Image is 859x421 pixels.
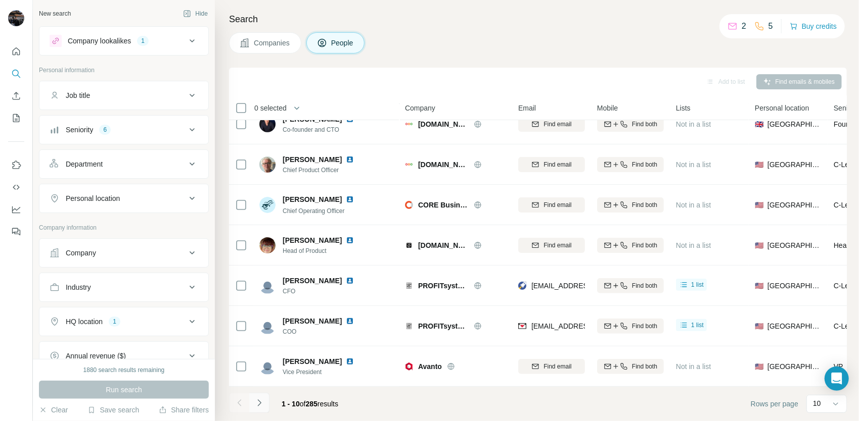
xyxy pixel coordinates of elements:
[8,223,24,241] button: Feedback
[283,207,345,215] span: Chief Operating Officer
[8,65,24,83] button: Search
[39,83,208,108] button: Job title
[8,42,24,61] button: Quick start
[66,90,90,100] div: Job title
[66,248,96,258] div: Company
[676,362,711,371] span: Not in a list
[834,362,843,371] span: VP
[66,282,91,292] div: Industry
[518,197,585,213] button: Find email
[39,309,208,334] button: HQ location1
[632,281,657,290] span: Find both
[87,405,139,415] button: Save search
[405,362,413,371] img: Logo of Avanto
[597,278,664,293] button: Find both
[531,282,651,290] span: [EMAIL_ADDRESS][DOMAIN_NAME]
[39,66,209,75] p: Personal information
[813,398,821,408] p: 10
[39,223,209,232] p: Company information
[676,103,691,113] span: Lists
[767,361,822,372] span: [GEOGRAPHIC_DATA]
[755,361,763,372] span: 🇺🇸
[346,195,354,203] img: LinkedIn logo
[39,118,208,142] button: Seniority6
[767,119,822,129] span: [GEOGRAPHIC_DATA]
[282,400,338,408] span: results
[405,322,413,330] img: Logo of PROFITsystems
[109,317,120,326] div: 1
[346,155,354,164] img: LinkedIn logo
[597,103,618,113] span: Mobile
[544,160,571,169] span: Find email
[755,103,809,113] span: Personal location
[676,201,711,209] span: Not in a list
[418,321,469,331] span: PROFITsystems
[283,276,342,286] span: [PERSON_NAME]
[66,159,103,169] div: Department
[767,160,822,170] span: [GEOGRAPHIC_DATA]
[597,197,664,213] button: Find both
[405,201,413,209] img: Logo of CORE Business System
[676,241,711,249] span: Not in a list
[66,125,93,135] div: Seniority
[176,6,215,21] button: Hide
[259,318,276,334] img: Avatar
[254,103,287,113] span: 0 selected
[39,29,208,53] button: Company lookalikes1
[544,241,571,250] span: Find email
[8,10,24,26] img: Avatar
[632,241,657,250] span: Find both
[544,362,571,371] span: Find email
[283,327,366,336] span: COO
[834,282,858,290] span: C-Level
[597,238,664,253] button: Find both
[8,109,24,127] button: My lists
[544,120,571,129] span: Find email
[755,281,763,291] span: 🇺🇸
[418,281,469,291] span: PROFITsystems
[676,120,711,128] span: Not in a list
[259,237,276,253] img: Avatar
[691,280,704,289] span: 1 list
[405,161,413,169] img: Logo of salesorder.com
[405,241,413,249] img: Logo of appliance.io
[283,154,342,165] span: [PERSON_NAME]
[751,399,798,409] span: Rows per page
[632,200,657,209] span: Find both
[283,125,366,134] span: Co-founder and CTO
[767,321,822,331] span: [GEOGRAPHIC_DATA]
[405,120,413,128] img: Logo of salesorder.com
[306,400,318,408] span: 285
[283,166,366,175] span: Chief Product Officer
[418,240,469,250] span: [DOMAIN_NAME]
[282,400,300,408] span: 1 - 10
[418,200,469,210] span: CORE Business System
[254,38,291,48] span: Companies
[159,405,209,415] button: Share filters
[259,278,276,294] img: Avatar
[8,200,24,219] button: Dashboard
[755,240,763,250] span: 🇺🇸
[66,317,103,327] div: HQ location
[99,125,111,134] div: 6
[518,238,585,253] button: Find email
[691,321,704,330] span: 1 list
[834,241,850,249] span: Head
[518,281,526,291] img: provider rocketreach logo
[137,36,149,45] div: 1
[597,157,664,172] button: Find both
[346,277,354,285] img: LinkedIn logo
[405,103,435,113] span: Company
[229,12,847,26] h4: Search
[518,321,526,331] img: provider findymail logo
[418,160,469,170] span: [DOMAIN_NAME]
[755,200,763,210] span: 🇺🇸
[8,87,24,105] button: Enrich CSV
[346,236,354,244] img: LinkedIn logo
[597,359,664,374] button: Find both
[518,103,536,113] span: Email
[742,20,746,32] p: 2
[767,281,822,291] span: [GEOGRAPHIC_DATA]
[790,19,837,33] button: Buy credits
[66,351,126,361] div: Annual revenue ($)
